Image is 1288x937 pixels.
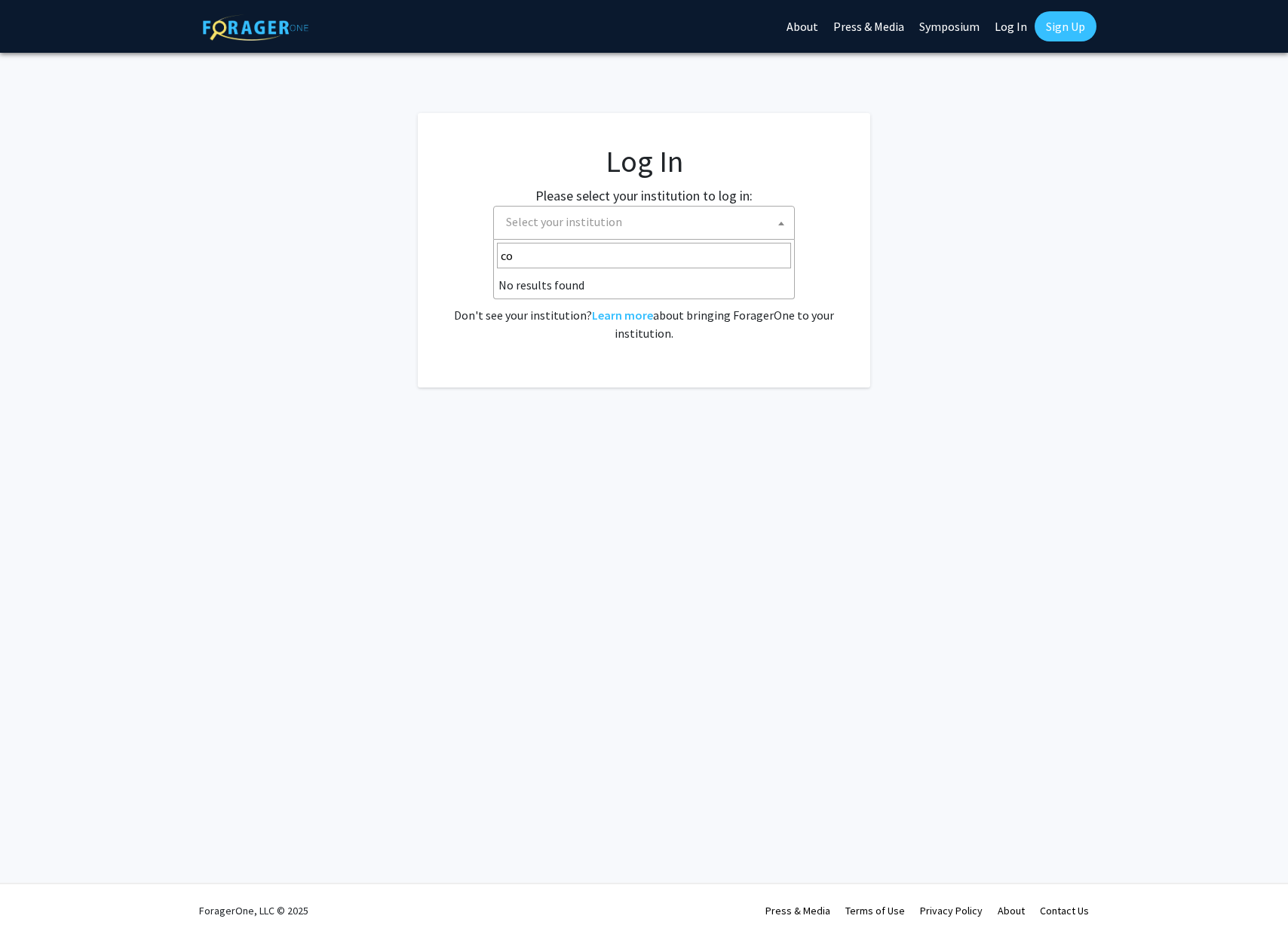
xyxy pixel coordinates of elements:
[592,308,653,323] a: Learn more about bringing ForagerOne to your institution
[998,904,1025,917] a: About
[448,270,840,342] div: No account? . Don't see your institution? about bringing ForagerOne to your institution.
[11,869,64,926] iframe: Chat
[920,904,983,917] a: Privacy Policy
[506,214,622,229] span: Select your institution
[845,904,905,917] a: Terms of Use
[500,207,794,237] span: Select your institution
[493,206,795,240] span: Select your institution
[494,271,794,299] li: No results found
[199,884,308,937] div: ForagerOne, LLC © 2025
[535,185,753,206] label: Please select your institution to log in:
[1040,904,1089,917] a: Contact Us
[448,143,840,179] h1: Log In
[497,243,791,268] input: Search
[765,904,830,917] a: Press & Media
[1035,11,1096,41] a: Sign Up
[203,14,308,41] img: ForagerOne Logo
